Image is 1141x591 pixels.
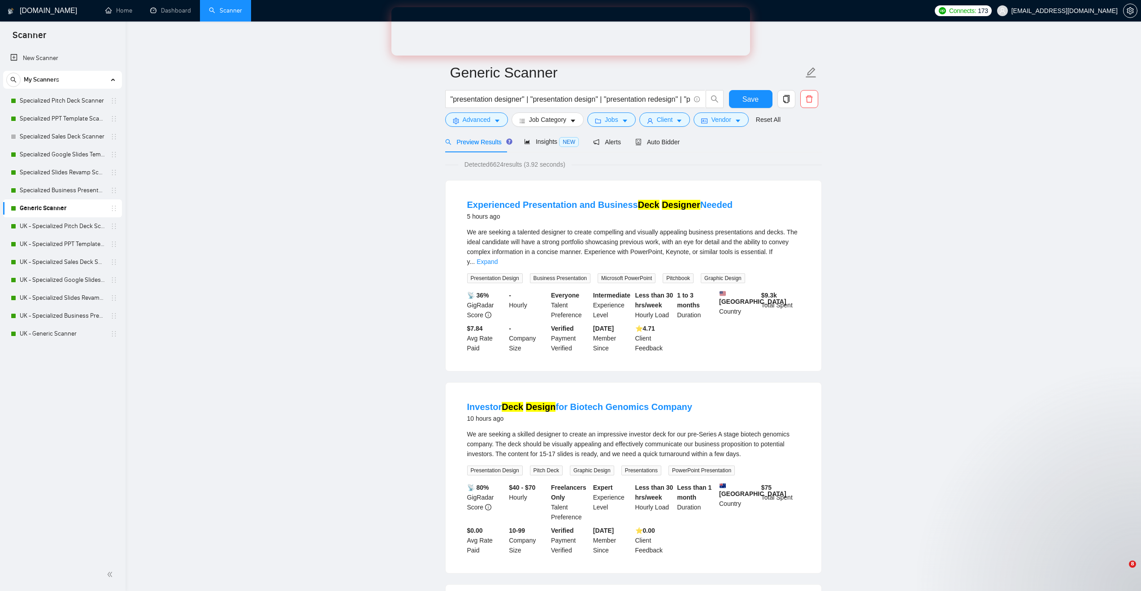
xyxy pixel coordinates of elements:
div: GigRadar Score [465,483,508,522]
span: double-left [107,570,116,579]
span: caret-down [494,117,500,124]
span: Job Category [529,115,566,125]
div: Country [717,290,759,320]
span: info-circle [485,312,491,318]
span: user [647,117,653,124]
input: Search Freelance Jobs... [451,94,690,105]
span: folder [595,117,601,124]
span: edit [805,67,817,78]
button: idcardVendorcaret-down [694,112,748,127]
span: holder [110,205,117,212]
button: search [6,73,21,87]
b: - [509,325,511,332]
div: Payment Verified [549,526,591,555]
span: search [706,95,723,103]
b: ⭐️ 4.71 [635,325,655,332]
span: Pitch Deck [530,466,563,475]
span: NEW [559,137,579,147]
mark: Deck [502,402,523,412]
b: Intermediate [593,292,630,299]
div: Country [717,483,759,522]
b: Verified [551,527,574,534]
a: UK - Specialized Sales Deck Scanner [20,253,105,271]
div: GigRadar Score [465,290,508,320]
span: holder [110,312,117,319]
span: holder [110,276,117,284]
a: Specialized PPT Template Scanner [20,110,105,128]
span: info-circle [485,504,491,510]
b: [GEOGRAPHIC_DATA] [719,483,786,497]
span: Vendor [711,115,731,125]
b: $40 - $70 [509,484,535,491]
a: Reset All [756,115,781,125]
a: homeHome [105,7,132,14]
div: Hourly Load [633,483,676,522]
div: Client Feedback [633,324,676,353]
b: $ 9.3k [761,292,777,299]
a: Expand [477,258,498,265]
img: 🇺🇸 [720,290,726,297]
div: Duration [675,483,717,522]
span: Microsoft PowerPoint [598,273,655,283]
a: UK - Generic Scanner [20,325,105,343]
b: [GEOGRAPHIC_DATA] [719,290,786,305]
div: Payment Verified [549,324,591,353]
div: Talent Preference [549,483,591,522]
a: dashboardDashboard [150,7,191,14]
span: holder [110,115,117,122]
a: UK - Specialized Pitch Deck Scanner [20,217,105,235]
div: Hourly [507,290,549,320]
span: holder [110,241,117,248]
span: Save [742,94,759,105]
span: copy [778,95,795,103]
div: 10 hours ago [467,413,692,424]
span: Advanced [463,115,490,125]
img: logo [8,4,14,18]
span: holder [110,133,117,140]
span: Jobs [605,115,618,125]
img: 🇦🇺 [720,483,726,489]
span: caret-down [735,117,741,124]
button: copy [777,90,795,108]
a: setting [1123,7,1137,14]
iframe: Intercom live chat [1111,561,1132,582]
span: Presentation Design [467,273,523,283]
b: [DATE] [593,527,614,534]
span: Insights [524,138,579,145]
mark: Deck [638,200,659,210]
span: setting [1124,7,1137,14]
b: Expert [593,484,613,491]
span: 8 [1129,561,1136,568]
b: [DATE] [593,325,614,332]
button: userClientcaret-down [639,112,690,127]
button: settingAdvancedcaret-down [445,112,508,127]
span: holder [110,187,117,194]
span: Alerts [593,138,621,146]
a: Experienced Presentation and BusinessDeck DesignerNeeded [467,200,733,210]
b: 📡 36% [467,292,489,299]
iframe: Intercom live chat banner [391,7,750,56]
span: Detected 6624 results (3.92 seconds) [458,160,572,169]
div: Avg Rate Paid [465,324,508,353]
div: Company Size [507,526,549,555]
span: area-chart [524,138,530,145]
b: $0.00 [467,527,483,534]
b: 1 to 3 months [677,292,700,309]
b: 10-99 [509,527,525,534]
b: Freelancers Only [551,484,586,501]
b: 📡 80% [467,484,489,491]
span: idcard [701,117,707,124]
span: caret-down [570,117,576,124]
a: New Scanner [10,49,115,67]
div: Experience Level [591,483,633,522]
span: search [445,139,451,145]
span: Graphic Design [701,273,745,283]
div: Experience Level [591,290,633,320]
div: We are seeking a skilled designer to create an impressive investor deck for our pre-Series A stag... [467,429,800,459]
button: search [706,90,724,108]
b: $7.84 [467,325,483,332]
span: setting [453,117,459,124]
span: holder [110,330,117,337]
li: My Scanners [3,71,122,343]
a: UK - Specialized Slides Revamp Scanner [20,289,105,307]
